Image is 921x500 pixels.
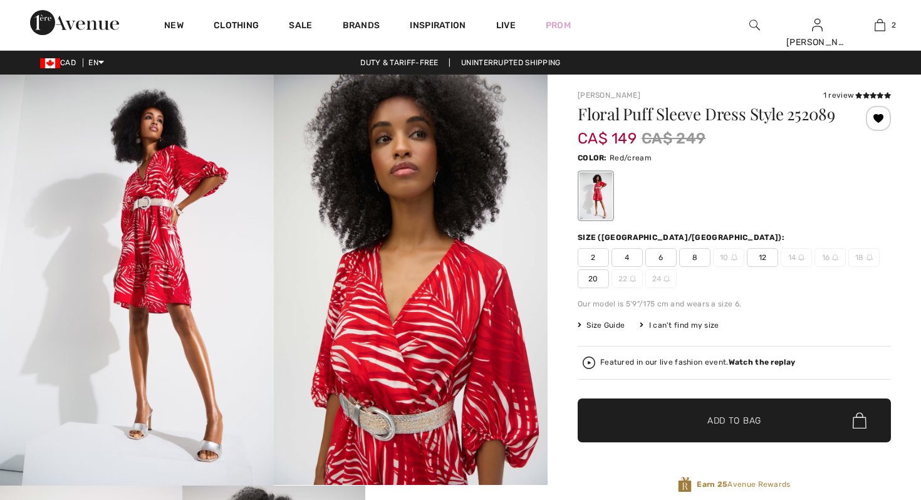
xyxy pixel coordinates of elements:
[866,254,873,261] img: ring-m.svg
[678,476,692,493] img: Avenue Rewards
[832,254,838,261] img: ring-m.svg
[600,358,795,367] div: Featured in our live fashion event.
[578,320,625,331] span: Size Guide
[88,58,104,67] span: EN
[645,248,677,267] span: 6
[781,248,812,267] span: 14
[580,172,612,219] div: Red/cream
[713,248,744,267] span: 10
[731,254,737,261] img: ring-m.svg
[343,20,380,33] a: Brands
[679,248,710,267] span: 8
[40,58,81,67] span: CAD
[578,154,607,162] span: Color:
[747,248,778,267] span: 12
[611,269,643,288] span: 22
[707,414,761,427] span: Add to Bag
[274,75,548,485] img: Floral Puff Sleeve Dress Style 252089. 2
[812,19,823,31] a: Sign In
[814,248,846,267] span: 16
[892,19,896,31] span: 2
[630,276,636,282] img: ring-m.svg
[610,154,652,162] span: Red/cream
[849,18,910,33] a: 2
[164,20,184,33] a: New
[578,91,640,100] a: [PERSON_NAME]
[611,248,643,267] span: 4
[823,90,891,101] div: 1 review
[640,320,719,331] div: I can't find my size
[40,58,60,68] img: Canadian Dollar
[578,248,609,267] span: 2
[578,298,891,310] div: Our model is 5'9"/175 cm and wears a size 6.
[578,232,787,243] div: Size ([GEOGRAPHIC_DATA]/[GEOGRAPHIC_DATA]):
[786,36,848,49] div: [PERSON_NAME]
[645,269,677,288] span: 24
[663,276,670,282] img: ring-m.svg
[578,269,609,288] span: 20
[875,18,885,33] img: My Bag
[410,20,466,33] span: Inspiration
[697,480,727,489] strong: Earn 25
[583,357,595,369] img: Watch the replay
[30,10,119,35] img: 1ère Avenue
[496,19,516,32] a: Live
[729,358,796,367] strong: Watch the replay
[578,117,637,147] span: CA$ 149
[214,20,259,33] a: Clothing
[798,254,804,261] img: ring-m.svg
[289,20,312,33] a: Sale
[546,19,571,32] a: Prom
[578,106,839,122] h1: Floral Puff Sleeve Dress Style 252089
[848,248,880,267] span: 18
[697,479,790,490] span: Avenue Rewards
[812,18,823,33] img: My Info
[578,398,891,442] button: Add to Bag
[642,127,705,150] span: CA$ 249
[749,18,760,33] img: search the website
